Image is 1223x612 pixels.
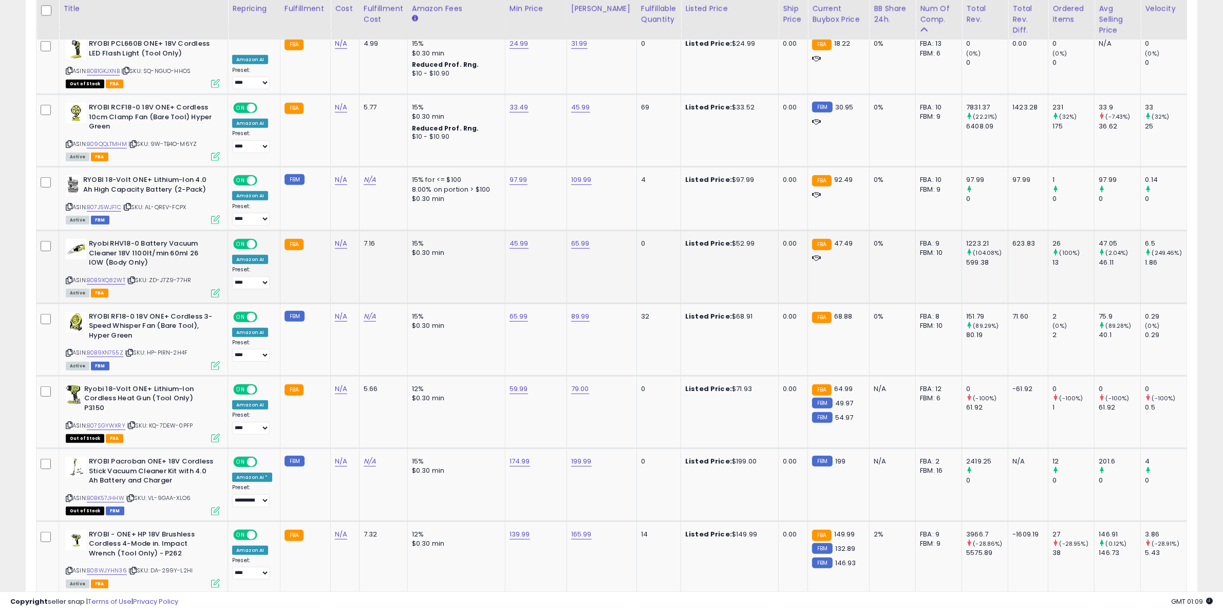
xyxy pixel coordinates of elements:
div: Current Buybox Price [812,4,865,25]
div: 1223.21 [966,239,1008,248]
a: 59.99 [510,384,528,394]
a: N/A [335,238,347,249]
img: 31J0eWoiHRL._SL40_.jpg [66,239,86,259]
small: (2.04%) [1106,249,1128,257]
div: 0 [966,384,1008,394]
small: (89.28%) [1106,322,1132,330]
div: 0% [874,312,908,321]
span: | SKU: 9W-TB4O-M6YZ [128,140,197,148]
div: Preset: [232,266,272,289]
a: B08WJYHN36 [87,566,127,575]
div: Amazon AI [232,255,268,264]
div: FBA: 10 [920,103,954,112]
small: (-100%) [1152,394,1176,402]
div: 0 [1099,384,1140,394]
span: 68.88 [834,311,853,321]
span: | SKU: KQ-7DEW-0PFP [127,421,193,430]
b: Ryobi 18-Volt ONE+ Lithium-Ion Cordless Heat Gun (Tool Only) P3150 [84,384,209,416]
div: FBM: 6 [920,49,954,58]
a: 45.99 [571,102,590,113]
small: FBA [812,239,831,250]
small: FBA [285,384,304,396]
small: (32%) [1060,113,1077,121]
span: ON [234,312,247,321]
small: (-100%) [1060,394,1083,402]
small: (0%) [966,49,981,58]
div: Fulfillment [285,4,326,14]
div: N/A [1012,457,1040,466]
a: N/A [335,529,347,540]
div: Ship Price [783,4,803,25]
a: 97.99 [510,175,528,185]
div: FBM: 6 [920,394,954,403]
small: FBM [812,102,832,113]
a: N/A [335,175,347,185]
div: Amazon AI [232,55,268,64]
div: Fulfillment Cost [364,4,403,25]
span: 30.95 [835,102,854,112]
div: 0 [1052,384,1094,394]
div: 7.16 [364,239,400,248]
div: 0% [874,103,908,112]
div: Velocity [1145,4,1182,14]
span: ON [234,176,247,185]
div: FBA: 13 [920,39,954,48]
div: Listed Price [685,4,774,14]
a: B07J5WJF1C [87,203,121,212]
div: 61.92 [966,403,1008,412]
div: N/A [1099,39,1133,48]
div: 15% [412,457,497,466]
small: FBM [285,456,305,467]
span: All listings that are currently out of stock and unavailable for purchase on Amazon [66,434,104,443]
div: 6408.09 [966,122,1008,131]
div: 0 [966,58,1008,67]
div: FBA: 9 [920,239,954,248]
small: FBA [812,39,831,50]
div: 0 [641,457,673,466]
div: 33 [1145,103,1187,112]
div: 6.5 [1145,239,1187,248]
div: Preset: [232,412,272,435]
div: Min Price [510,4,562,14]
div: Amazon AI [232,191,268,200]
div: 0.00 [783,239,800,248]
div: $97.99 [685,175,770,184]
div: 151.79 [966,312,1008,321]
a: N/A [335,311,347,322]
span: | SKU: HP-PIRN-2H4F [125,348,187,357]
div: 47.05 [1099,239,1140,248]
div: $10 - $10.90 [412,133,497,141]
div: ASIN: [66,457,220,514]
div: Title [63,4,223,14]
span: FBA [106,80,123,88]
div: 32 [641,312,673,321]
div: ASIN: [66,239,220,296]
img: 31-6aqafpdL._SL40_.jpg [66,530,86,550]
div: $71.93 [685,384,770,394]
div: 0.14 [1145,175,1187,184]
b: Ryobi RHV18-0 Battery Vacuum Cleaner 18V 1100lt/min 60ml 26 IOW (Body Only) [89,239,214,270]
b: Listed Price: [685,311,732,321]
div: $24.99 [685,39,770,48]
div: 0 [966,194,1008,203]
div: 26 [1052,239,1094,248]
small: Amazon Fees. [412,14,418,24]
a: 89.99 [571,311,590,322]
small: FBM [812,456,832,467]
div: 623.83 [1012,239,1040,248]
img: 41EgobQidnL._SL40_.jpg [66,312,86,332]
div: 40.1 [1099,330,1140,340]
div: 97.99 [966,175,1008,184]
div: 0.00 [783,103,800,112]
span: | SKU: ZD-J7Z9-77HR [127,276,191,284]
small: (249.46%) [1152,249,1182,257]
span: ON [234,458,247,467]
div: 0 [1099,476,1140,485]
small: FBM [812,398,832,409]
span: OFF [256,240,272,249]
img: 31zQeDGsbmL._SL40_.jpg [66,457,86,477]
div: Preset: [232,67,272,90]
div: Fulfillable Quantity [641,4,676,25]
div: $0.30 min [412,321,497,330]
div: FBA: 12 [920,384,954,394]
